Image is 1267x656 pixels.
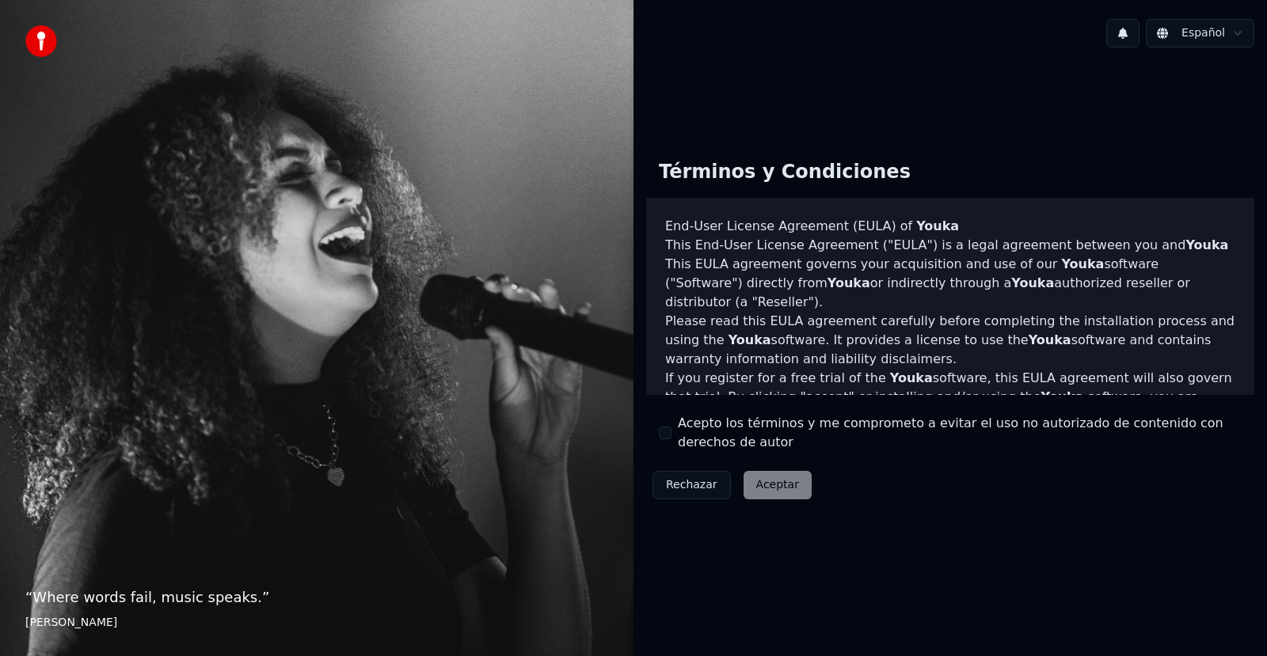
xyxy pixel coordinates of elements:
p: Please read this EULA agreement carefully before completing the installation process and using th... [665,312,1235,369]
span: Youka [890,370,933,385]
span: Youka [1011,275,1054,290]
span: Youka [1185,237,1228,252]
p: “ Where words fail, music speaks. ” [25,586,608,609]
button: Rechazar [653,471,731,499]
span: Youka [1041,389,1084,404]
p: This End-User License Agreement ("EULA") is a legal agreement between you and [665,236,1235,255]
span: Youka [916,218,959,233]
p: This EULA agreement governs your acquisition and use of our software ("Software") directly from o... [665,255,1235,312]
span: Youka [1061,256,1104,271]
footer: [PERSON_NAME] [25,615,608,631]
span: Youka [729,332,771,347]
p: If you register for a free trial of the software, this EULA agreement will also govern that trial... [665,369,1235,445]
label: Acepto los términos y me comprometo a evitar el uso no autorizado de contenido con derechos de autor [678,414,1242,452]
span: Youka [1029,332,1071,347]
h3: End-User License Agreement (EULA) of [665,217,1235,236]
div: Términos y Condiciones [646,147,923,198]
img: youka [25,25,57,57]
span: Youka [828,275,870,290]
